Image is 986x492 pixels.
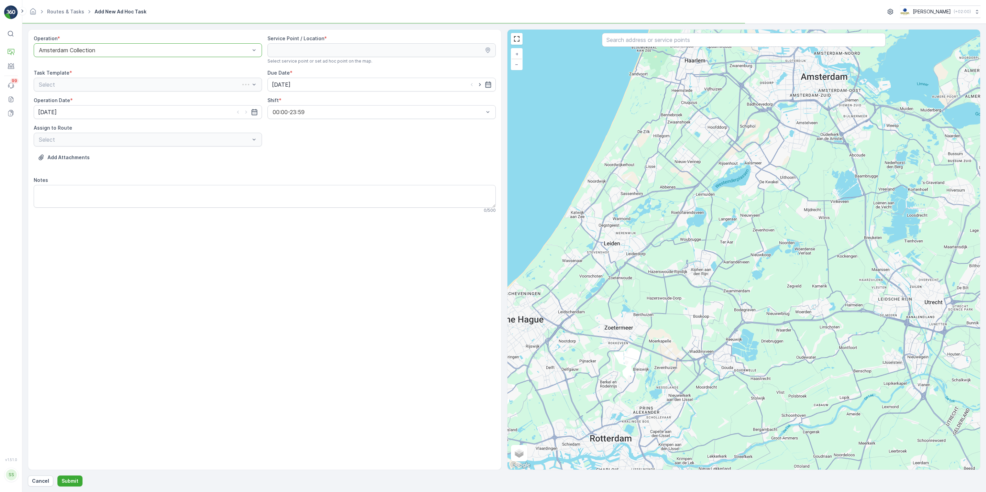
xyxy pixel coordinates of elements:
input: dd/mm/yyyy [267,78,496,91]
label: Shift [267,97,279,103]
a: Routes & Tasks [47,9,84,14]
label: Assign to Route [34,125,72,131]
button: Cancel [28,475,53,486]
p: 99 [12,78,17,84]
label: Due Date [267,70,290,76]
span: − [515,61,518,67]
a: Zoom In [512,49,522,59]
img: logo [4,6,18,19]
input: Search address or service points [602,33,886,47]
p: Submit [62,478,78,484]
div: SS [6,469,17,480]
button: Upload File [34,152,94,163]
button: [PERSON_NAME](+02:00) [900,6,980,18]
label: Task Template [34,70,69,76]
p: 0 / 500 [484,208,496,213]
a: Layers [512,446,527,461]
p: ( +02:00 ) [954,9,971,14]
a: View Fullscreen [512,34,522,44]
p: Cancel [32,478,49,484]
button: SS [4,463,18,486]
a: Open this area in Google Maps (opens a new window) [509,461,532,470]
span: Add New Ad Hoc Task [93,8,148,15]
img: basis-logo_rgb2x.png [900,8,910,15]
label: Operation Date [34,97,70,103]
span: + [515,51,518,57]
span: Select service point or set ad hoc point on the map. [267,58,372,64]
label: Notes [34,177,48,183]
input: dd/mm/yyyy [34,105,262,119]
span: v 1.51.0 [4,458,18,462]
label: Operation [34,35,57,41]
a: Homepage [29,10,37,16]
p: Add Attachments [47,154,90,161]
a: Zoom Out [512,59,522,69]
p: [PERSON_NAME] [913,8,951,15]
button: Submit [57,475,83,486]
a: 99 [4,79,18,92]
label: Service Point / Location [267,35,324,41]
img: Google [509,461,532,470]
